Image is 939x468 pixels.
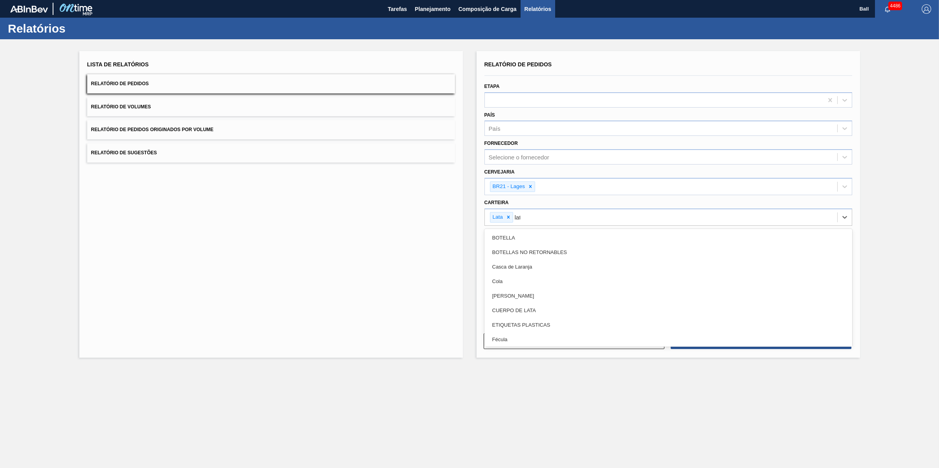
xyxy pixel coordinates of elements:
div: Lata [490,212,504,222]
div: [PERSON_NAME] [484,289,852,303]
span: Relatório de Sugestões [91,150,157,155]
div: CUERPO DE LATA [484,303,852,318]
span: Lista de Relatórios [87,61,149,68]
h1: Relatórios [8,24,147,33]
span: Relatório de Volumes [91,104,151,110]
label: País [484,112,495,118]
label: Etapa [484,84,500,89]
span: Relatório de Pedidos [91,81,149,86]
div: ETIQUETAS PLASTICAS [484,318,852,332]
div: BR21 - Lages [490,182,526,192]
button: Relatório de Volumes [87,97,455,117]
span: Tarefas [388,4,407,14]
label: Cervejaria [484,169,515,175]
div: Selecione o fornecedor [489,154,549,161]
div: Fécula [484,332,852,347]
button: Notificações [875,4,900,15]
div: BOTELLAS NO RETORNABLES [484,245,852,260]
label: Fornecedor [484,141,518,146]
button: Relatório de Pedidos Originados por Volume [87,120,455,139]
button: Limpar [484,333,664,349]
div: BOTELLA [484,230,852,245]
span: Planejamento [415,4,451,14]
span: Relatório de Pedidos [484,61,552,68]
span: Composição de Carga [458,4,517,14]
button: Relatório de Pedidos [87,74,455,93]
span: Relatórios [525,4,551,14]
label: Carteira [484,200,509,205]
span: 4486 [888,2,902,10]
div: Casca de Laranja [484,260,852,274]
img: TNhmsLtSVTkK8tSr43FrP2fwEKptu5GPRR3wAAAABJRU5ErkJggg== [10,5,48,13]
img: Logout [922,4,931,14]
span: Relatório de Pedidos Originados por Volume [91,127,214,132]
div: Cola [484,274,852,289]
div: País [489,125,501,132]
button: Relatório de Sugestões [87,143,455,163]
